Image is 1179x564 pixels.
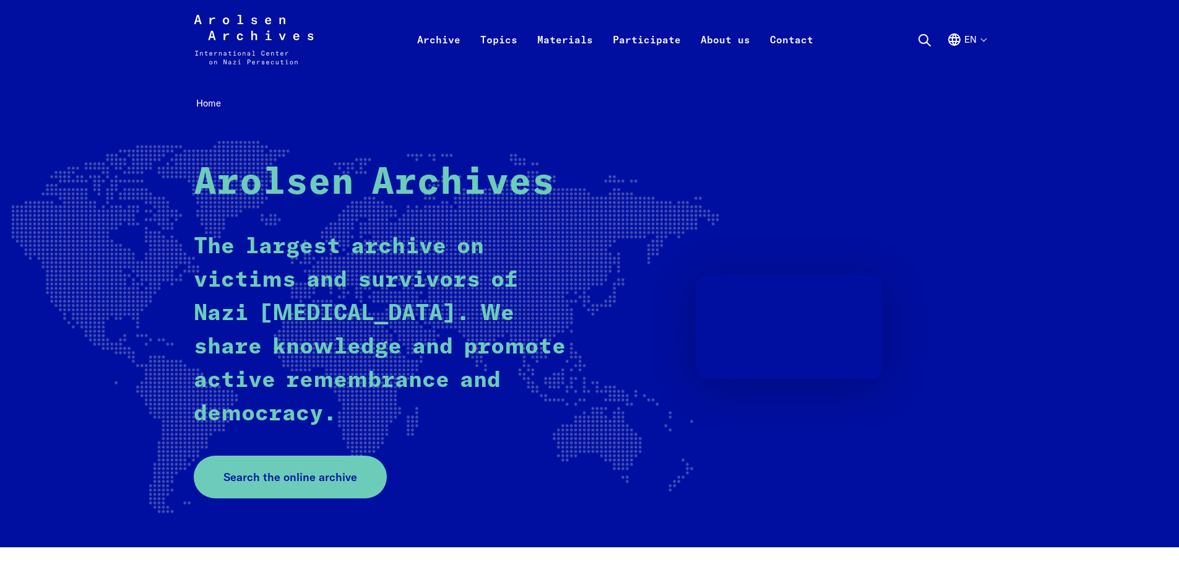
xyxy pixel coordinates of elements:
span: Home [196,97,221,109]
a: Participate [603,30,691,79]
p: The largest archive on victims and survivors of Nazi [MEDICAL_DATA]. We share knowledge and promo... [194,230,568,431]
a: Materials [527,30,603,79]
a: Search the online archive [194,456,387,498]
a: Contact [760,30,823,79]
button: English, language selection [947,32,986,77]
nav: Primary [407,15,823,64]
a: About us [691,30,760,79]
span: Search the online archive [223,469,357,485]
a: Archive [407,30,470,79]
strong: Arolsen Archives [194,165,555,202]
a: Topics [470,30,527,79]
nav: Breadcrumb [194,94,986,113]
